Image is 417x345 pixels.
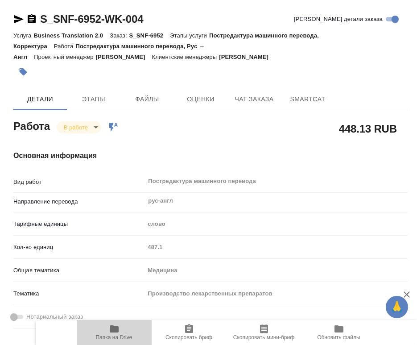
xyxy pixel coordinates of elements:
h2: Работа [13,117,50,133]
span: Скопировать мини-бриф [233,334,294,341]
a: S_SNF-6952-WK-004 [40,13,143,25]
div: В работе [57,121,101,133]
p: Этапы услуги [170,32,209,39]
span: Скопировать бриф [165,334,212,341]
span: SmartCat [286,94,329,105]
p: Business Translation 2.0 [33,32,110,39]
span: 🙏 [389,298,405,316]
button: Обновить файлы [301,320,376,345]
p: [PERSON_NAME] [96,54,152,60]
button: Скопировать ссылку для ЯМессенджера [13,14,24,25]
span: Нотариальный заказ [26,312,83,321]
p: [PERSON_NAME] [219,54,275,60]
button: Скопировать ссылку [26,14,37,25]
p: S_SNF-6952 [129,32,170,39]
button: Скопировать мини-бриф [227,320,301,345]
span: Детали [19,94,62,105]
button: В работе [61,124,91,131]
p: Тарифные единицы [13,220,145,229]
div: Медицина [145,263,407,278]
span: Этапы [72,94,115,105]
p: Работа [54,43,76,50]
h2: 448.13 RUB [339,121,397,136]
div: слово [145,216,407,232]
div: Производство лекарственных препаратов [145,286,407,301]
span: Чат заказа [233,94,276,105]
p: Проектный менеджер [34,54,95,60]
span: Папка на Drive [96,334,132,341]
p: Кол-во единиц [13,243,145,252]
button: Скопировать бриф [152,320,227,345]
span: Обновить файлы [317,334,360,341]
p: Постредактура машинного перевода, Рус → Англ [13,43,205,60]
span: Оценки [179,94,222,105]
span: Файлы [126,94,169,105]
p: Направление перевода [13,197,145,206]
input: Пустое поле [145,241,407,254]
h4: Основная информация [13,150,407,161]
p: Общая тематика [13,266,145,275]
span: [PERSON_NAME] детали заказа [294,15,383,24]
button: Добавить тэг [13,62,33,82]
p: Услуга [13,32,33,39]
button: 🙏 [386,296,408,318]
p: Вид работ [13,178,145,187]
p: Клиентские менеджеры [152,54,219,60]
button: Папка на Drive [77,320,152,345]
p: Заказ: [110,32,129,39]
p: Тематика [13,289,145,298]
